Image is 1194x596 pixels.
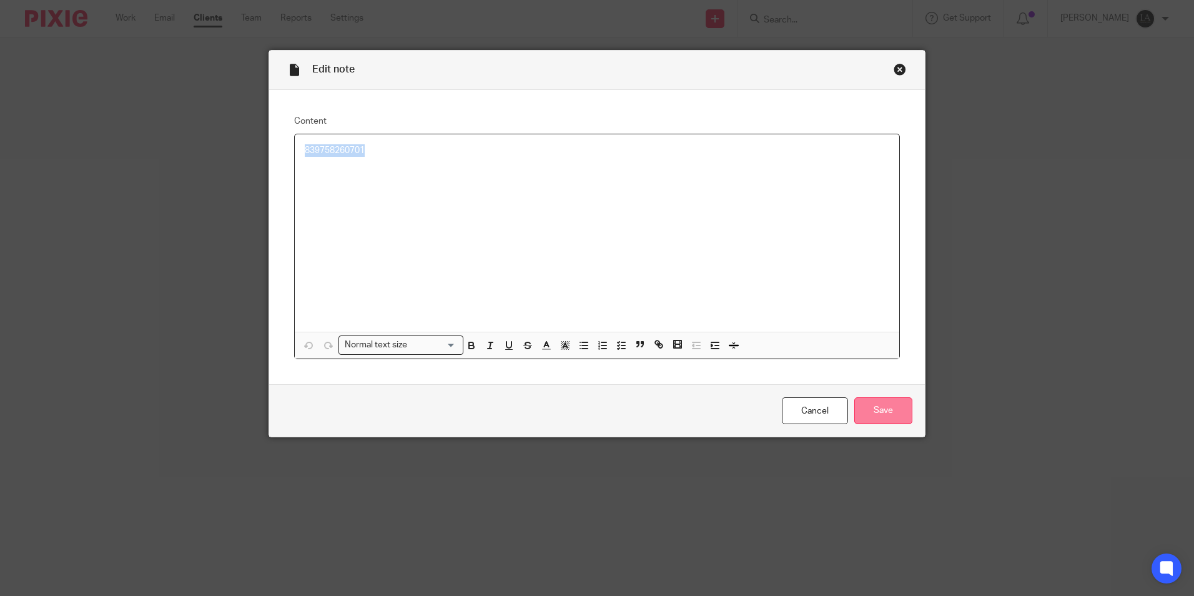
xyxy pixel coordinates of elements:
[411,339,456,352] input: Search for option
[305,144,889,157] p: 839758260701
[342,339,410,352] span: Normal text size
[294,115,900,127] label: Content
[854,397,912,424] input: Save
[312,64,355,74] span: Edit note
[338,335,463,355] div: Search for option
[894,63,906,76] div: Close this dialog window
[782,397,848,424] a: Cancel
